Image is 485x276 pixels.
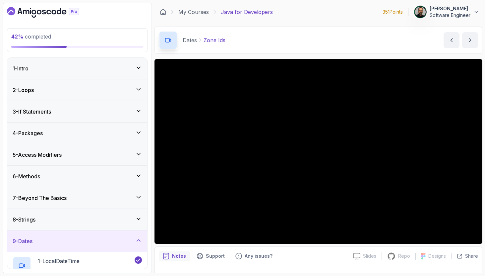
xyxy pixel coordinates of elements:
button: 7-Beyond The Basics [7,187,147,209]
button: 5-Access Modifiers [7,144,147,165]
h3: 1 - Intro [13,64,29,72]
button: user profile image[PERSON_NAME]Software Engineer [414,5,480,19]
button: Feedback button [231,251,276,261]
button: 2-Loops [7,79,147,101]
p: Notes [172,253,186,259]
h3: 3 - If Statements [13,108,51,116]
p: Dates [183,36,197,44]
span: 42 % [11,33,24,40]
img: user profile image [414,6,427,18]
p: Repo [398,253,410,259]
h3: 9 - Dates [13,237,32,245]
button: notes button [159,251,190,261]
a: Dashboard [7,7,94,18]
button: 1-LocalDateTime3:53 [13,256,142,275]
p: 351 Points [383,9,403,15]
button: next content [462,32,478,48]
p: Zone Ids [204,36,225,44]
h3: 5 - Access Modifiers [13,151,62,159]
a: Dashboard [160,9,166,15]
button: Share [451,253,478,259]
button: 9-Dates [7,230,147,252]
p: [PERSON_NAME] [430,5,470,12]
button: 3-If Statements [7,101,147,122]
h3: 7 - Beyond The Basics [13,194,67,202]
p: Support [206,253,225,259]
button: 6-Methods [7,166,147,187]
h3: 4 - Packages [13,129,43,137]
button: Support button [193,251,229,261]
h3: 8 - Strings [13,216,35,224]
button: 1-Intro [7,58,147,79]
span: completed [11,33,51,40]
p: Java for Developers [221,8,273,16]
button: previous content [444,32,459,48]
p: Share [465,253,478,259]
p: Designs [428,253,446,259]
p: Slides [363,253,376,259]
p: 1 - LocalDateTime [38,257,80,265]
p: Software Engineer [430,12,470,19]
button: 8-Strings [7,209,147,230]
p: 3:53 [38,268,80,274]
a: My Courses [178,8,209,16]
iframe: 4 - ZoneIds [154,59,482,244]
h3: 6 - Methods [13,172,40,180]
h3: 2 - Loops [13,86,34,94]
button: 4-Packages [7,123,147,144]
p: Any issues? [245,253,273,259]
